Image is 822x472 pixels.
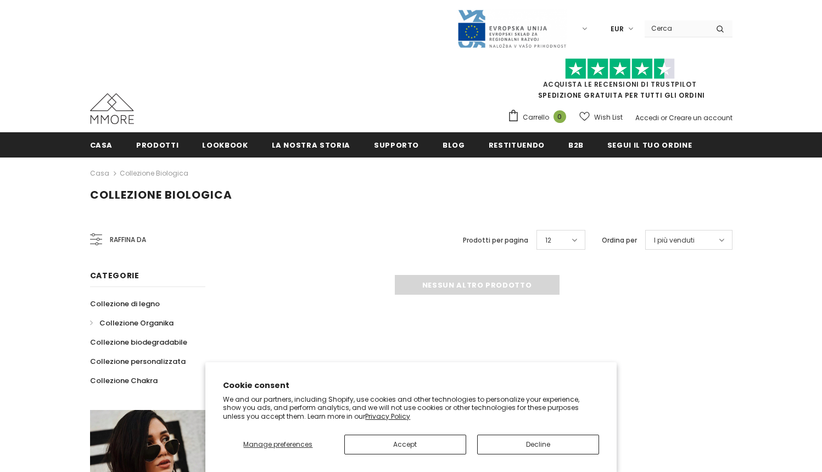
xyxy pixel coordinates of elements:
[243,440,312,449] span: Manage preferences
[344,435,466,454] button: Accept
[90,375,158,386] span: Collezione Chakra
[90,313,174,333] a: Collezione Organika
[553,110,566,123] span: 0
[607,132,692,157] a: Segui il tuo ordine
[90,333,187,352] a: Collezione biodegradabile
[99,318,174,328] span: Collezione Organika
[611,24,624,35] span: EUR
[272,132,350,157] a: La nostra storia
[90,294,160,313] a: Collezione di legno
[90,132,113,157] a: Casa
[654,235,695,246] span: I più venduti
[90,371,158,390] a: Collezione Chakra
[507,109,572,126] a: Carrello 0
[136,140,178,150] span: Prodotti
[579,108,623,127] a: Wish List
[545,235,551,246] span: 12
[90,270,139,281] span: Categorie
[90,337,187,347] span: Collezione biodegradabile
[120,168,188,178] a: Collezione biologica
[90,140,113,150] span: Casa
[90,187,232,203] span: Collezione biologica
[457,24,567,33] a: Javni Razpis
[477,435,599,454] button: Decline
[635,113,659,122] a: Accedi
[136,132,178,157] a: Prodotti
[645,20,708,36] input: Search Site
[489,132,545,157] a: Restituendo
[223,435,333,454] button: Manage preferences
[523,112,549,123] span: Carrello
[90,93,134,124] img: Casi MMORE
[223,395,599,421] p: We and our partners, including Shopify, use cookies and other technologies to personalize your ex...
[661,113,667,122] span: or
[543,80,697,89] a: Acquista le recensioni di TrustPilot
[565,58,675,80] img: Fidati di Pilot Stars
[568,140,584,150] span: B2B
[374,132,419,157] a: supporto
[374,140,419,150] span: supporto
[90,352,186,371] a: Collezione personalizzata
[594,112,623,123] span: Wish List
[607,140,692,150] span: Segui il tuo ordine
[110,234,146,246] span: Raffina da
[443,140,465,150] span: Blog
[602,235,637,246] label: Ordina per
[463,235,528,246] label: Prodotti per pagina
[202,132,248,157] a: Lookbook
[669,113,732,122] a: Creare un account
[90,299,160,309] span: Collezione di legno
[272,140,350,150] span: La nostra storia
[202,140,248,150] span: Lookbook
[568,132,584,157] a: B2B
[90,356,186,367] span: Collezione personalizzata
[223,380,599,391] h2: Cookie consent
[443,132,465,157] a: Blog
[365,412,410,421] a: Privacy Policy
[489,140,545,150] span: Restituendo
[507,63,732,100] span: SPEDIZIONE GRATUITA PER TUTTI GLI ORDINI
[90,167,109,180] a: Casa
[457,9,567,49] img: Javni Razpis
